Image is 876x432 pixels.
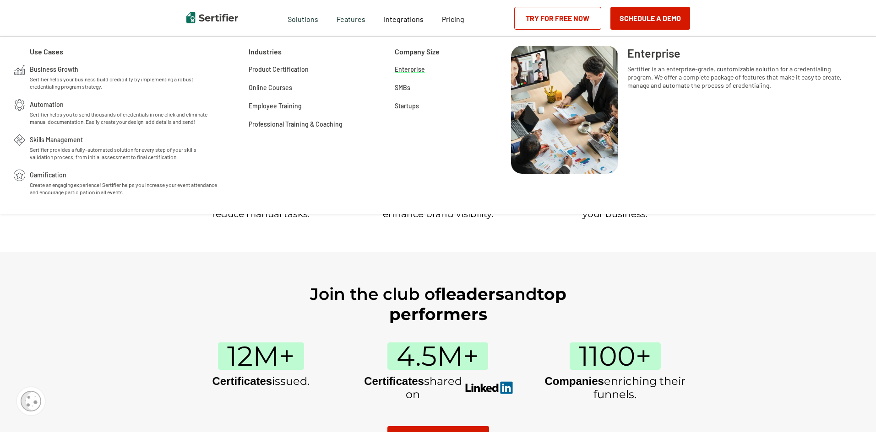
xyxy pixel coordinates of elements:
span: Pricing [442,15,464,23]
a: Try for Free Now [514,7,601,30]
b: Certificates [364,375,424,387]
a: Employee Training [249,101,302,110]
span: Enterprise [627,46,680,60]
b: Certificates [212,375,272,387]
b: top performers [389,284,566,324]
a: Skills ManagementSertifier provides a fully-automated solution for every step of your skills vali... [30,134,219,160]
a: Product Certification [249,64,309,73]
iframe: Chat Widget [830,388,876,432]
span: Integrations [384,15,424,23]
p: 4.5M+ [387,342,488,370]
span: Sertifier helps your business build credibility by implementing a robust credentialing program st... [30,75,219,90]
img: Business Growth Icon [14,64,25,75]
span: Company Size [395,46,440,57]
span: Skills Management [30,134,83,144]
span: Sertifier provides a fully-automated solution for every step of your skills validation process, f... [30,146,219,160]
span: Automation [30,99,64,108]
a: Professional Training & Coaching [249,119,343,128]
p: issued. [212,374,310,388]
a: AutomationSertifier helps you to send thousands of credentials in one click and eliminate manual ... [30,99,219,125]
p: shared on [363,374,463,401]
img: Cookie Popup Icon [21,391,41,411]
img: Enterprise [511,46,618,174]
h2: Join the club of and [262,284,615,324]
a: Business GrowthSertifier helps your business build credibility by implementing a robust credentia... [30,64,219,90]
a: Pricing [442,12,464,24]
span: Solutions [288,12,318,24]
span: Create an engaging experience! Sertifier helps you increase your event attendance and encourage p... [30,181,219,196]
span: Features [337,12,365,24]
a: Startups [395,101,419,110]
img: Sertifier | Digital Credentialing Platform [186,12,238,23]
b: Companies [544,375,604,387]
b: leaders [441,284,504,304]
a: Enterprise [395,64,425,73]
img: Gamification Icon [14,170,25,181]
span: Sertifier helps you to send thousands of credentials in one click and eliminate manual documentat... [30,111,219,125]
a: GamificationCreate an engaging experience! Sertifier helps you increase your event attendance and... [30,170,219,196]
span: Industries [249,46,282,57]
a: Online Courses [249,82,292,91]
span: Business Growth [30,64,78,73]
p: enriching their funnels. [540,374,690,401]
span: Sertifier is an enterprise-grade, customizable solution for a credentialing program. We offer a c... [627,65,853,90]
img: LinkedIn [465,381,513,394]
p: 12M+ [218,342,304,370]
span: Gamification [30,170,66,179]
span: Use Cases [30,46,63,57]
a: SMBs [395,82,410,91]
button: Schedule a Demo [610,7,690,30]
p: 1100+ [570,342,661,370]
img: Automation Icon [14,99,25,111]
a: Integrations [384,12,424,24]
img: Skills Management Icon [14,134,25,146]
